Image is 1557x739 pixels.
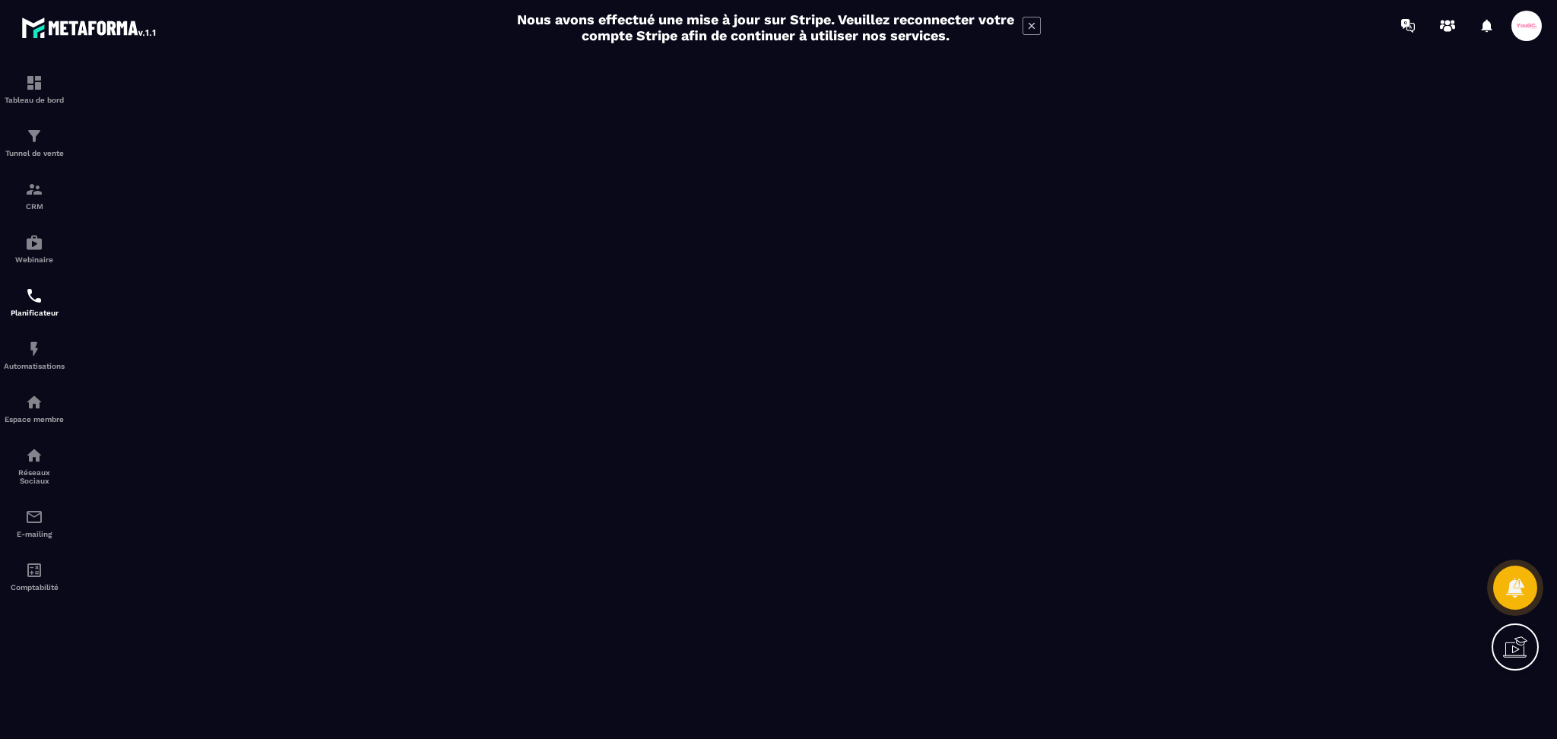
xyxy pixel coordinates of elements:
[4,382,65,435] a: automationsautomationsEspace membre
[25,233,43,252] img: automations
[4,328,65,382] a: automationsautomationsAutomatisations
[25,74,43,92] img: formation
[4,202,65,211] p: CRM
[4,362,65,370] p: Automatisations
[4,96,65,104] p: Tableau de bord
[4,116,65,169] a: formationformationTunnel de vente
[25,180,43,198] img: formation
[4,169,65,222] a: formationformationCRM
[4,496,65,550] a: emailemailE-mailing
[4,222,65,275] a: automationsautomationsWebinaire
[25,393,43,411] img: automations
[25,561,43,579] img: accountant
[4,435,65,496] a: social-networksocial-networkRéseaux Sociaux
[4,309,65,317] p: Planificateur
[25,340,43,358] img: automations
[4,62,65,116] a: formationformationTableau de bord
[4,415,65,423] p: Espace membre
[4,149,65,157] p: Tunnel de vente
[4,550,65,603] a: accountantaccountantComptabilité
[4,530,65,538] p: E-mailing
[4,468,65,485] p: Réseaux Sociaux
[4,583,65,592] p: Comptabilité
[25,508,43,526] img: email
[4,255,65,264] p: Webinaire
[516,11,1015,43] h2: Nous avons effectué une mise à jour sur Stripe. Veuillez reconnecter votre compte Stripe afin de ...
[25,287,43,305] img: scheduler
[25,127,43,145] img: formation
[21,14,158,41] img: logo
[25,446,43,465] img: social-network
[4,275,65,328] a: schedulerschedulerPlanificateur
